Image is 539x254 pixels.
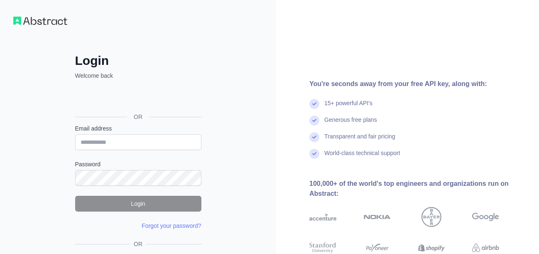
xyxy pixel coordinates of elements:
img: check mark [309,116,319,126]
img: check mark [309,149,319,159]
div: 100,000+ of the world's top engineers and organizations run on Abstract: [309,179,526,199]
img: Workflow [13,17,67,25]
div: Generous free plans [324,116,377,132]
img: nokia [364,207,391,227]
h2: Login [75,53,201,68]
div: Transparent and fair pricing [324,132,395,149]
div: 15+ powerful API's [324,99,372,116]
div: World-class technical support [324,149,400,165]
iframe: Sign in with Google Button [71,89,204,107]
span: OR [130,240,146,248]
a: Forgot your password? [142,222,201,229]
img: google [472,207,499,227]
label: Email address [75,124,201,133]
span: OR [127,113,149,121]
img: accenture [309,207,336,227]
label: Password [75,160,201,168]
img: check mark [309,99,319,109]
button: Login [75,196,201,212]
img: bayer [421,207,441,227]
div: You're seconds away from your free API key, along with: [309,79,526,89]
img: check mark [309,132,319,142]
p: Welcome back [75,72,201,80]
